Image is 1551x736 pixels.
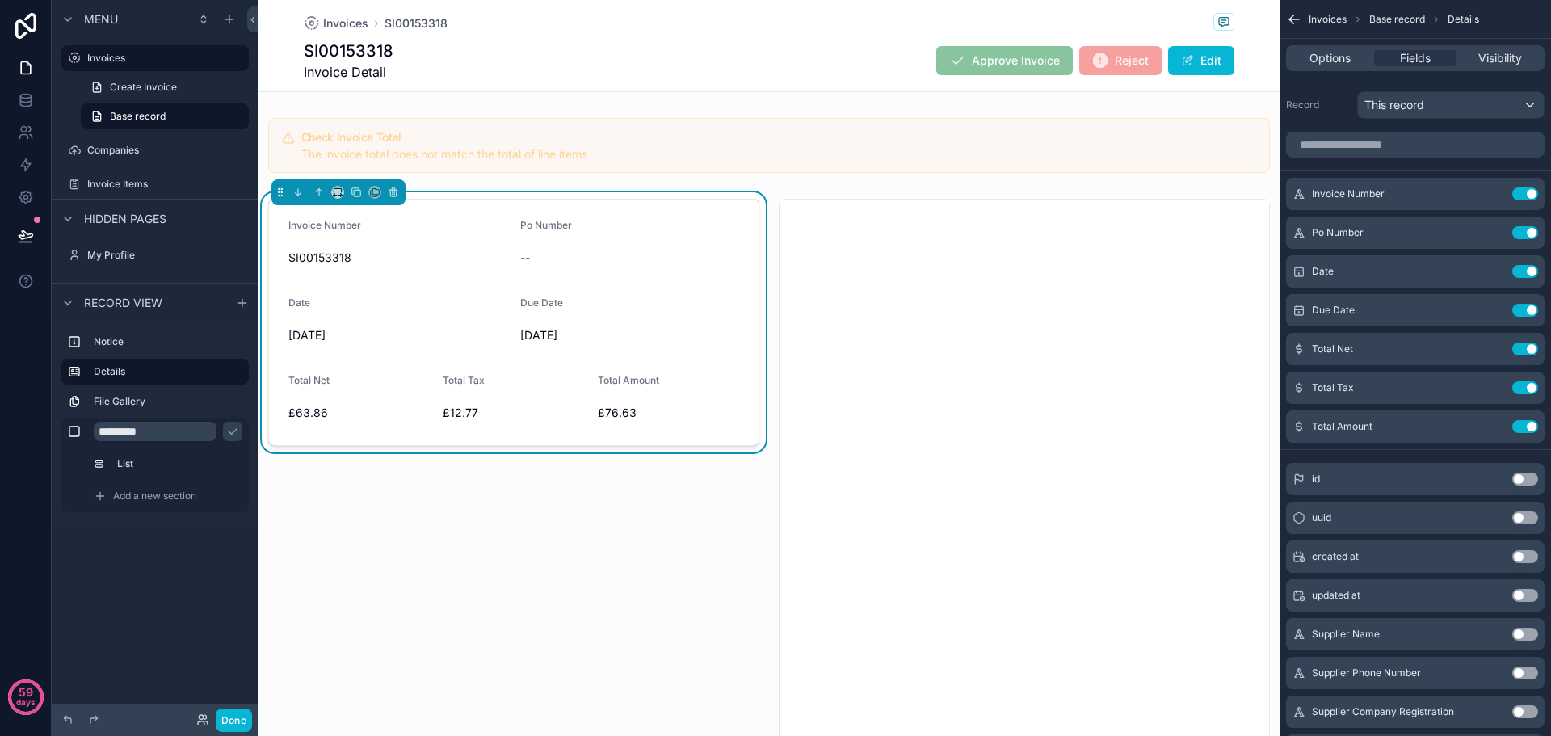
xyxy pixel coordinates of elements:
[110,81,177,94] span: Create Invoice
[520,219,572,231] span: Po Number
[288,374,330,386] span: Total Net
[323,15,368,32] span: Invoices
[304,62,393,82] span: Invoice Detail
[1369,13,1425,26] span: Base record
[87,144,246,157] label: Companies
[113,490,196,503] span: Add a new section
[52,322,258,528] div: scrollable content
[1312,226,1364,239] span: Po Number
[288,250,507,266] span: SI00153318
[520,297,563,309] span: Due Date
[1312,304,1355,317] span: Due Date
[16,691,36,713] p: days
[1312,265,1334,278] span: Date
[1312,343,1353,355] span: Total Net
[1312,628,1380,641] span: Supplier Name
[288,327,507,343] span: [DATE]
[1312,589,1360,602] span: updated at
[598,374,659,386] span: Total Amount
[288,405,430,421] span: £63.86
[1357,91,1545,119] button: This record
[304,15,368,32] a: Invoices
[61,45,249,71] a: Invoices
[84,211,166,227] span: Hidden pages
[1400,50,1431,66] span: Fields
[19,684,33,700] p: 59
[94,395,242,408] label: File Gallery
[81,74,249,100] a: Create Invoice
[61,242,249,268] a: My Profile
[61,171,249,197] a: Invoice Items
[288,219,361,231] span: Invoice Number
[110,110,166,123] span: Base record
[1312,420,1372,433] span: Total Amount
[117,457,239,470] label: List
[87,52,239,65] label: Invoices
[1364,97,1424,113] span: This record
[87,178,246,191] label: Invoice Items
[1312,381,1354,394] span: Total Tax
[520,250,530,266] span: --
[94,335,242,348] label: Notice
[520,327,739,343] span: [DATE]
[1309,50,1351,66] span: Options
[1478,50,1522,66] span: Visibility
[1312,550,1359,563] span: created at
[443,374,485,386] span: Total Tax
[1312,705,1454,718] span: Supplier Company Registration
[61,137,249,163] a: Companies
[1312,667,1421,679] span: Supplier Phone Number
[1168,46,1234,75] button: Edit
[1448,13,1479,26] span: Details
[1286,99,1351,111] label: Record
[1312,511,1331,524] span: uuid
[87,249,246,262] label: My Profile
[598,405,739,421] span: £76.63
[216,709,252,732] button: Done
[94,365,236,378] label: Details
[288,297,310,309] span: Date
[81,103,249,129] a: Base record
[304,40,393,62] h1: SI00153318
[84,295,162,311] span: Record view
[443,405,584,421] span: £12.77
[84,11,118,27] span: Menu
[385,15,448,32] a: SI00153318
[1312,187,1385,200] span: Invoice Number
[1309,13,1347,26] span: Invoices
[1312,473,1320,486] span: id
